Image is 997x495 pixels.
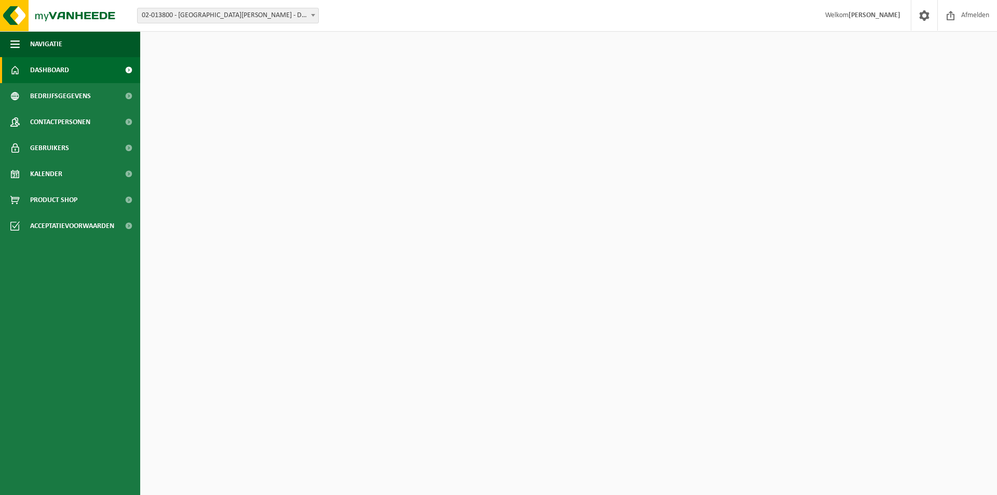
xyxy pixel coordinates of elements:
[848,11,900,19] strong: [PERSON_NAME]
[137,8,319,23] span: 02-013800 - BLUE WOODS HOTEL - DEERLIJK
[30,109,90,135] span: Contactpersonen
[30,31,62,57] span: Navigatie
[30,213,114,239] span: Acceptatievoorwaarden
[30,161,62,187] span: Kalender
[138,8,318,23] span: 02-013800 - BLUE WOODS HOTEL - DEERLIJK
[30,135,69,161] span: Gebruikers
[30,83,91,109] span: Bedrijfsgegevens
[30,187,77,213] span: Product Shop
[30,57,69,83] span: Dashboard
